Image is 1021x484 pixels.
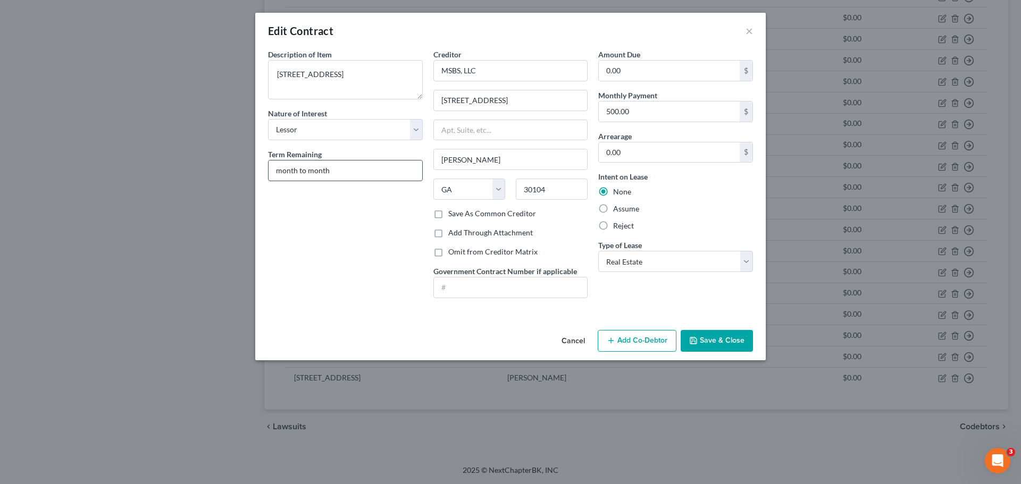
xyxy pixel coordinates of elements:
[598,90,657,101] label: Monthly Payment
[740,61,752,81] div: $
[599,101,740,122] input: 0.00
[434,277,588,298] input: #
[434,120,588,140] input: Apt, Suite, etc...
[599,142,740,163] input: 0.00
[448,208,536,219] label: Save As Common Creditor
[985,448,1010,473] iframe: Intercom live chat
[599,61,740,81] input: 0.00
[746,24,753,37] button: ×
[598,171,648,182] label: Intent on Lease
[613,220,634,231] label: Reject
[448,227,533,238] label: Add Through Attachment
[681,330,753,352] button: Save & Close
[448,247,538,257] label: Omit from Creditor Matrix
[433,60,588,81] input: Search creditor by name...
[268,23,333,38] div: Edit Contract
[613,203,639,214] label: Assume
[598,330,676,352] button: Add Co-Debtor
[613,186,631,197] label: None
[516,179,588,200] input: Enter zip..
[598,49,640,60] label: Amount Due
[553,331,593,352] button: Cancel
[1007,448,1015,456] span: 3
[433,266,577,277] label: Government Contract Number if applicable
[433,50,462,59] span: Creditor
[269,160,422,181] input: --
[268,149,322,160] label: Term Remaining
[598,131,632,142] label: Arrearage
[434,90,588,111] input: Enter address...
[740,101,752,122] div: $
[268,50,332,59] span: Description of Item
[740,142,752,163] div: $
[598,241,642,250] span: Type of Lease
[434,149,588,169] input: Enter city...
[268,108,327,119] label: Nature of Interest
